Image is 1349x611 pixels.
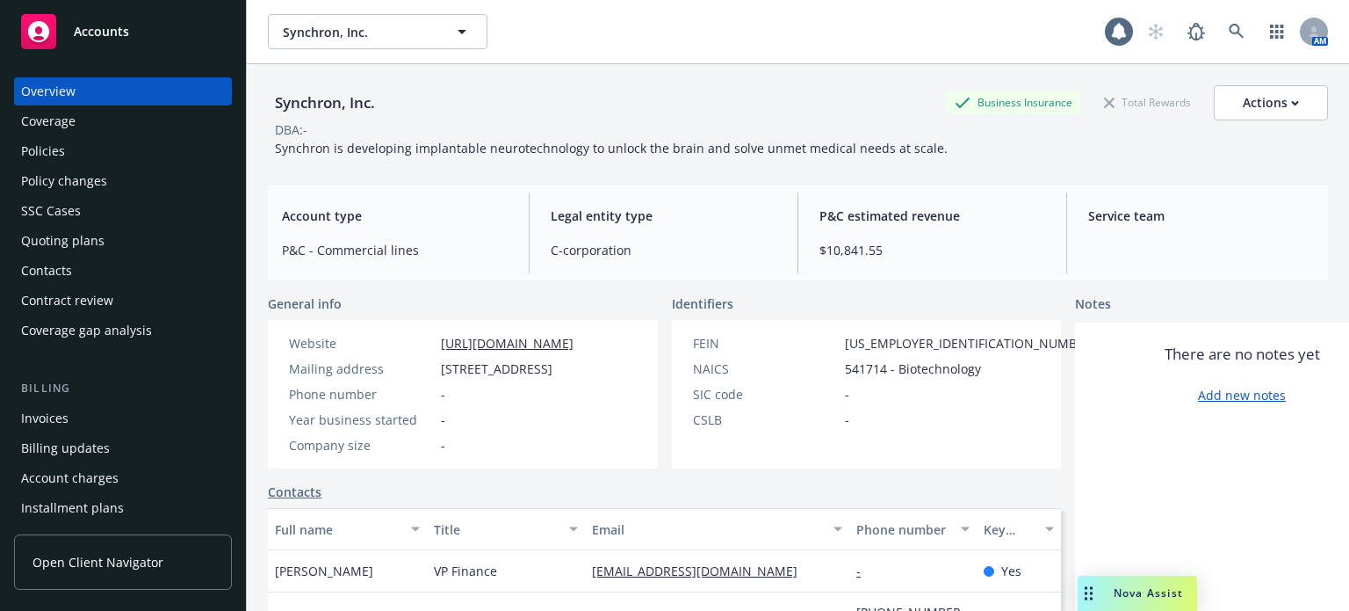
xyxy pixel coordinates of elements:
[268,91,382,114] div: Synchron, Inc.
[14,167,232,195] a: Policy changes
[1243,86,1299,120] div: Actions
[845,360,981,378] span: 541714 - Biotechnology
[1078,576,1100,611] div: Drag to move
[14,77,232,105] a: Overview
[551,241,776,259] span: C-corporation
[21,137,65,165] div: Policies
[551,207,776,225] span: Legal entity type
[275,140,948,156] span: Synchron is developing implantable neurotechnology to unlock the brain and solve unmet medical ne...
[1078,576,1197,611] button: Nova Assist
[1114,586,1183,600] span: Nova Assist
[14,227,232,255] a: Quoting plans
[21,227,105,255] div: Quoting plans
[693,385,838,404] div: SIC code
[14,434,232,462] a: Billing updates
[592,563,812,579] a: [EMAIL_ADDRESS][DOMAIN_NAME]
[14,464,232,492] a: Account charges
[14,107,232,135] a: Coverage
[1219,14,1254,49] a: Search
[283,23,435,41] span: Synchron, Inc.
[275,562,373,580] span: [PERSON_NAME]
[21,404,69,433] div: Invoices
[289,334,434,353] div: Website
[427,508,586,550] button: Title
[21,464,119,492] div: Account charges
[289,360,434,378] div: Mailing address
[14,137,232,165] a: Policies
[1095,91,1200,113] div: Total Rewards
[441,436,445,455] span: -
[21,197,81,225] div: SSC Cases
[441,411,445,429] span: -
[693,360,838,378] div: NAICS
[856,520,949,539] div: Phone number
[1214,85,1328,120] button: Actions
[275,520,400,539] div: Full name
[845,334,1096,353] span: [US_EMPLOYER_IDENTIFICATION_NUMBER]
[1179,14,1214,49] a: Report a Bug
[289,436,434,455] div: Company size
[693,334,838,353] div: FEIN
[819,207,1045,225] span: P&C estimated revenue
[21,257,72,285] div: Contacts
[434,562,497,580] span: VP Finance
[289,411,434,429] div: Year business started
[946,91,1081,113] div: Business Insurance
[32,553,163,571] span: Open Client Navigator
[14,197,232,225] a: SSC Cases
[21,77,76,105] div: Overview
[21,107,76,135] div: Coverage
[1165,344,1320,365] span: There are no notes yet
[21,287,113,315] div: Contract review
[14,287,232,315] a: Contract review
[441,360,552,378] span: [STREET_ADDRESS]
[1198,386,1286,404] a: Add new notes
[1138,14,1173,49] a: Start snowing
[441,385,445,404] span: -
[434,520,559,539] div: Title
[849,508,976,550] button: Phone number
[275,120,307,139] div: DBA: -
[21,316,152,345] div: Coverage gap analysis
[592,520,823,539] div: Email
[268,14,487,49] button: Synchron, Inc.
[74,25,129,39] span: Accounts
[977,508,1061,550] button: Key contact
[585,508,849,550] button: Email
[984,520,1035,539] div: Key contact
[14,316,232,345] a: Coverage gap analysis
[1088,207,1314,225] span: Service team
[14,7,232,56] a: Accounts
[819,241,1045,259] span: $10,841.55
[268,295,342,313] span: General info
[21,167,107,195] div: Policy changes
[856,563,875,579] a: -
[268,508,427,550] button: Full name
[672,295,733,313] span: Identifiers
[21,434,110,462] div: Billing updates
[14,494,232,522] a: Installment plans
[14,380,232,397] div: Billing
[1001,562,1021,580] span: Yes
[14,257,232,285] a: Contacts
[282,241,508,259] span: P&C - Commercial lines
[1259,14,1295,49] a: Switch app
[693,411,838,429] div: CSLB
[14,404,232,433] a: Invoices
[289,385,434,404] div: Phone number
[282,207,508,225] span: Account type
[1075,295,1111,316] span: Notes
[845,411,849,429] span: -
[845,385,849,404] span: -
[268,483,321,501] a: Contacts
[441,335,574,352] a: [URL][DOMAIN_NAME]
[21,494,124,522] div: Installment plans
